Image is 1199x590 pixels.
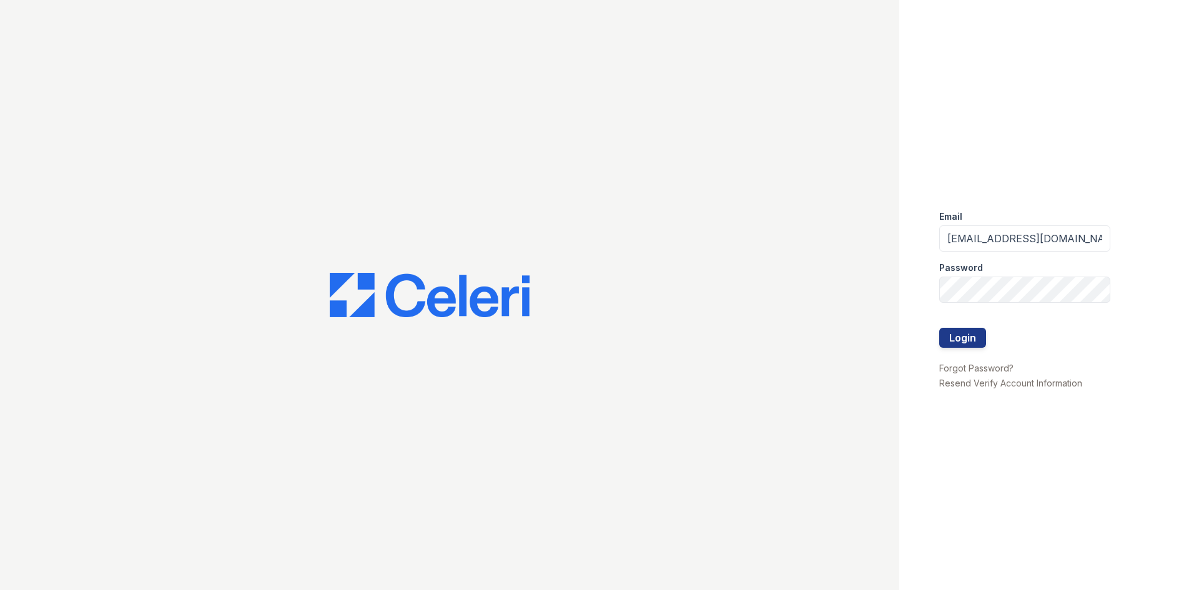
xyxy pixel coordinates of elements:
[939,378,1082,388] a: Resend Verify Account Information
[939,210,962,223] label: Email
[939,328,986,348] button: Login
[330,273,530,318] img: CE_Logo_Blue-a8612792a0a2168367f1c8372b55b34899dd931a85d93a1a3d3e32e68fde9ad4.png
[939,363,1014,373] a: Forgot Password?
[939,262,983,274] label: Password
